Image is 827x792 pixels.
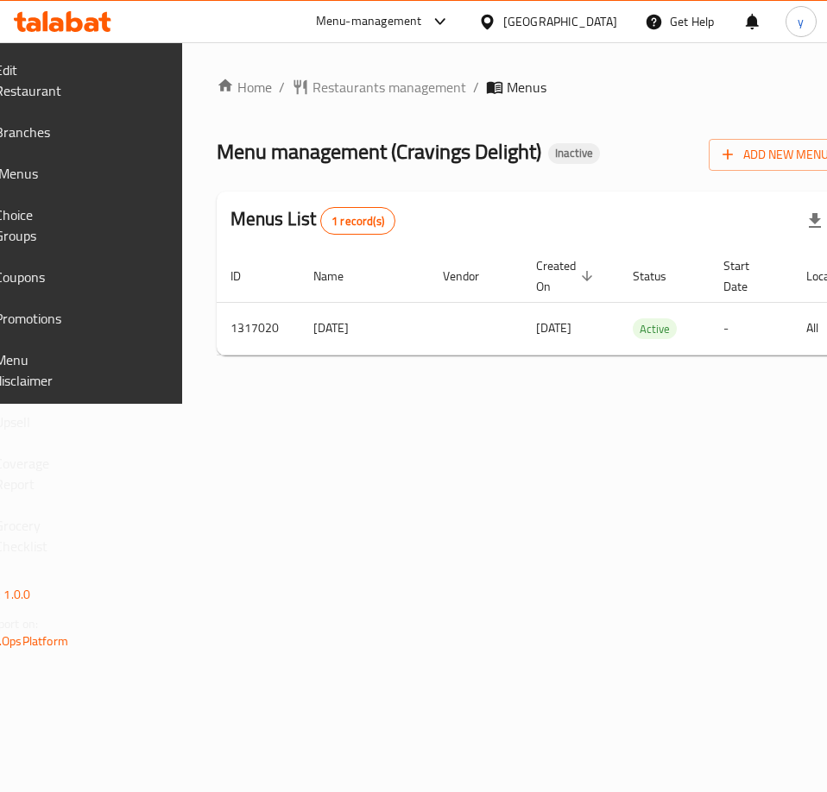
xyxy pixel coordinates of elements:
[300,302,429,355] td: [DATE]
[633,319,677,339] span: Active
[507,77,546,97] span: Menus
[217,302,300,355] td: 1317020
[279,77,285,97] li: /
[473,77,479,97] li: /
[313,266,366,286] span: Name
[230,206,395,235] h2: Menus List
[230,266,263,286] span: ID
[548,146,600,160] span: Inactive
[710,302,792,355] td: -
[316,11,422,32] div: Menu-management
[443,266,502,286] span: Vendor
[312,77,466,97] span: Restaurants management
[503,12,617,31] div: [GEOGRAPHIC_DATA]
[536,255,598,297] span: Created On
[536,317,571,339] span: [DATE]
[633,266,689,286] span: Status
[217,77,272,97] a: Home
[321,213,395,229] span: 1 record(s)
[548,143,600,164] div: Inactive
[3,583,30,606] span: 1.0.0
[292,77,466,97] a: Restaurants management
[320,207,395,235] div: Total records count
[723,255,772,297] span: Start Date
[217,132,541,171] span: Menu management ( Cravings Delight )
[798,12,804,31] span: y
